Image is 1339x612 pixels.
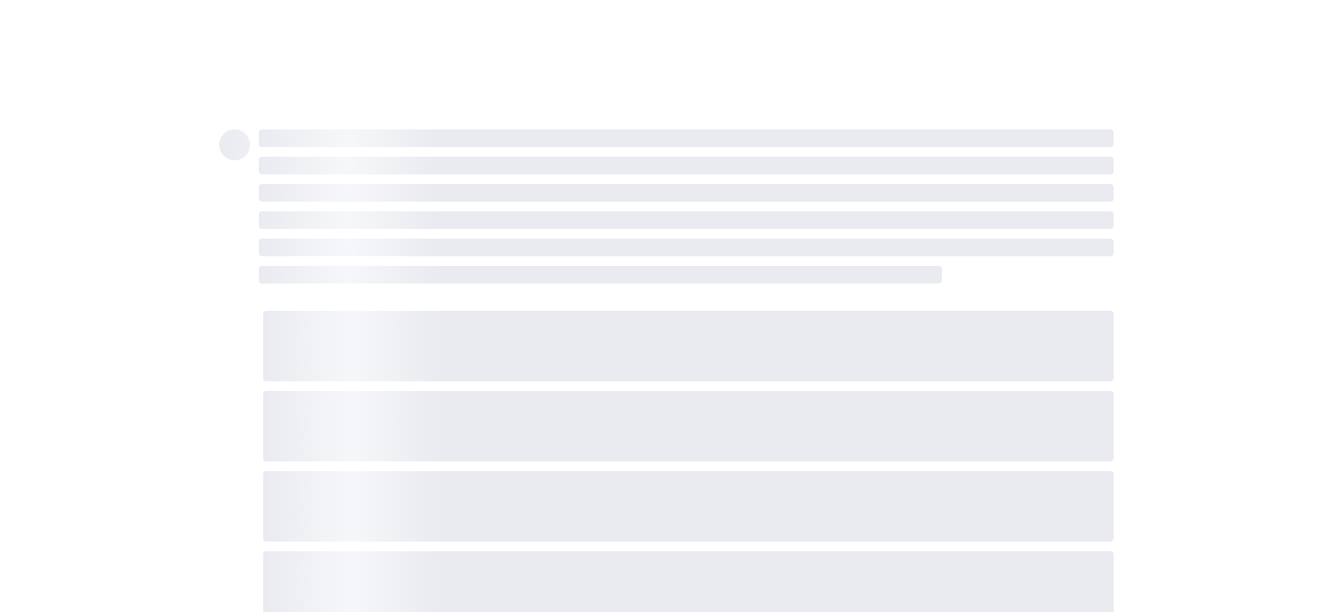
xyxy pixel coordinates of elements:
[263,471,1114,542] span: ‌
[263,391,1114,461] span: ‌
[219,129,250,160] span: ‌
[259,184,1114,202] span: ‌
[259,157,1114,174] span: ‌
[259,239,1114,256] span: ‌
[259,266,943,284] span: ‌
[259,129,1114,147] span: ‌
[263,311,1114,381] span: ‌
[259,211,1114,229] span: ‌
